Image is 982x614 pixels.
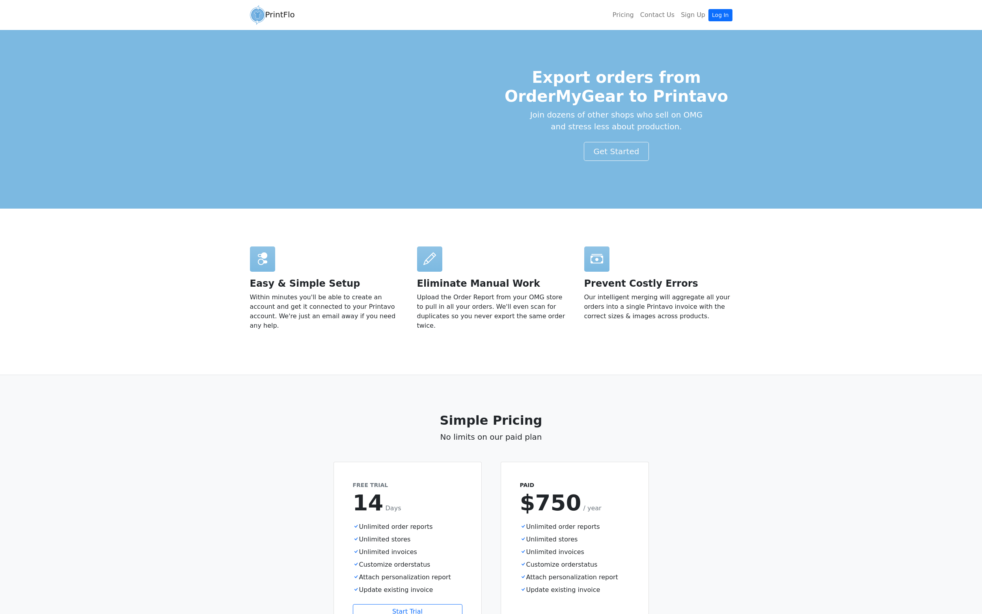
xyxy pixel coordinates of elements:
a: Log In [708,9,732,21]
p: No limits on our paid plan [250,431,732,443]
li: Customize orderstatus [520,560,630,569]
h1: Export orders from OrderMyGear to Printavo [501,68,732,106]
li: Attach personalization report [520,573,630,582]
div: Free Trial [353,481,462,489]
h2: Easy & Simple Setup [250,278,398,289]
span: 14 [353,490,384,515]
a: PrintFlo [250,3,295,27]
p: Join dozens of other shops who sell on OMG and stress less about production. [501,109,732,133]
p: Upload the Order Report from your OMG store to pull in all your orders. We'll even scan for dupli... [417,293,565,330]
span: Days [386,504,401,512]
li: Unlimited order reports [353,522,462,532]
li: Update existing invoice [520,585,630,595]
p: Within minutes you'll be able to create an account and get it connected to your Printavo account.... [250,293,398,330]
li: Attach personalization report [353,573,462,582]
li: Customize orderstatus [353,560,462,569]
a: Sign Up [678,7,708,23]
a: Contact Us [637,7,678,23]
h2: Eliminate Manual Work [417,278,565,289]
h2: Simple Pricing [250,413,732,428]
p: Our intelligent merging will aggregate all your orders into a single Printavo invoice with the co... [584,293,732,321]
li: Unlimited invoices [520,547,630,557]
span: $750 [520,490,581,515]
a: Pricing [609,7,637,23]
li: Unlimited invoices [353,547,462,557]
div: Paid [520,481,630,489]
li: Unlimited order reports [520,522,630,532]
li: Update existing invoice [353,585,462,595]
h2: Prevent Costly Errors [584,278,732,289]
a: Get Started [584,142,649,161]
img: circular_logo-4a08d987a9942ce4795adb5847083485d81243b80dbf4c7330427bb863ee0966.png [250,5,265,25]
li: Unlimited stores [353,535,462,544]
li: Unlimited stores [520,535,630,544]
span: / year [583,504,601,512]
